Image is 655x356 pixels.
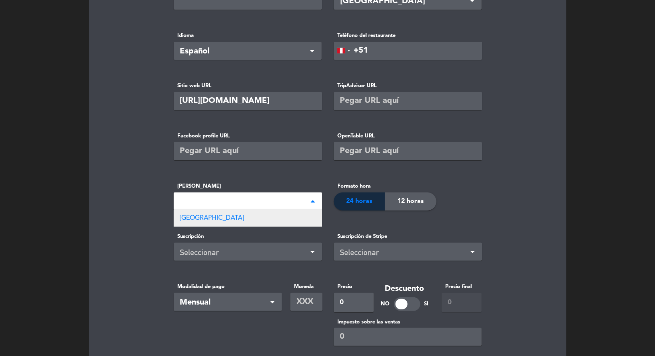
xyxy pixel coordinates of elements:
div: Seleccionar [340,246,469,259]
label: Moneda [290,282,322,291]
input: Pegar URL aquí [174,142,322,160]
label: TripAdvisor URL [334,82,482,90]
input: 0 [334,293,374,312]
label: Suscripción [174,232,322,241]
input: XXX [290,293,322,311]
div: Peru (Perú): +51 [334,42,353,59]
label: Teléfono del restaurante [334,31,482,40]
label: Idioma [174,31,322,40]
label: Facebook profile URL [174,132,322,140]
label: Modalidad de pago [174,282,282,291]
div: Seleccionar [180,246,309,259]
span: [GEOGRAPHIC_DATA] [180,215,244,221]
input: Teléfono [334,42,482,60]
label: Sitio web URL [174,82,322,90]
span: 12 horas [397,196,424,207]
input: 0 [334,328,482,346]
input: Pegar URL aquí [334,92,482,110]
input: 0 [442,293,482,312]
label: Suscripción de Stripe [334,232,482,241]
input: Pegar URL aquí [334,142,482,160]
label: Descuento [381,282,429,296]
input: https://lacocina-california.com [174,92,322,110]
label: Precio final [442,282,482,291]
label: Formato hora [334,182,436,190]
label: [PERSON_NAME] [174,182,322,190]
span: Español [180,45,309,58]
label: Impuesto sobre las ventas [334,318,482,326]
span: Mensual [180,296,269,309]
span: 24 horas [346,196,372,207]
label: OpenTable URL [334,132,482,140]
label: Precio [334,282,374,291]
